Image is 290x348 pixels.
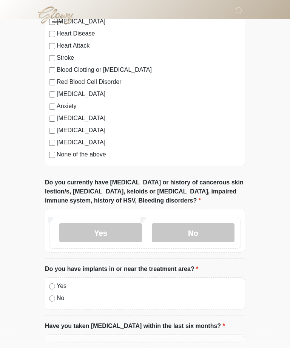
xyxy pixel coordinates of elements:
label: None of the above [57,150,241,159]
label: Anxiety [57,102,241,111]
input: [MEDICAL_DATA] [49,128,55,134]
label: No [57,294,241,303]
input: [MEDICAL_DATA] [49,116,55,122]
label: [MEDICAL_DATA] [57,126,241,135]
img: Glowy Med Spa Logo [37,6,74,25]
input: None of the above [49,152,55,158]
label: Heart Attack [57,42,241,51]
label: [MEDICAL_DATA] [57,138,241,147]
label: Red Blood Cell Disorder [57,78,241,87]
input: Stroke [49,56,55,62]
input: [MEDICAL_DATA] [49,92,55,98]
label: Do you currently have [MEDICAL_DATA] or history of cancerous skin lestion/s, [MEDICAL_DATA], kelo... [45,178,245,206]
label: No [152,224,234,243]
label: [MEDICAL_DATA] [57,114,241,123]
label: Have you taken [MEDICAL_DATA] within the last six months? [45,322,225,331]
input: Yes [49,284,55,290]
input: Red Blood Cell Disorder [49,80,55,86]
input: Blood Clotting or [MEDICAL_DATA] [49,68,55,74]
label: Stroke [57,54,241,63]
label: [MEDICAL_DATA] [57,90,241,99]
input: No [49,296,55,302]
label: Blood Clotting or [MEDICAL_DATA] [57,66,241,75]
input: Anxiety [49,104,55,110]
input: Heart Disease [49,31,55,37]
label: Do you have implants in or near the treatment area? [45,265,198,274]
label: Yes [59,224,142,243]
input: Heart Attack [49,43,55,49]
label: Heart Disease [57,29,241,39]
label: Yes [57,282,241,291]
input: [MEDICAL_DATA] [49,140,55,146]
